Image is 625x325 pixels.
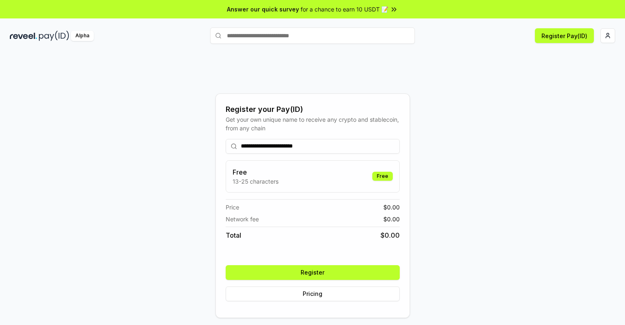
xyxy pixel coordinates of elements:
[535,28,594,43] button: Register Pay(ID)
[233,167,279,177] h3: Free
[301,5,388,14] span: for a chance to earn 10 USDT 📝
[226,104,400,115] div: Register your Pay(ID)
[380,230,400,240] span: $ 0.00
[372,172,393,181] div: Free
[233,177,279,186] p: 13-25 characters
[226,215,259,223] span: Network fee
[226,286,400,301] button: Pricing
[10,31,37,41] img: reveel_dark
[226,230,241,240] span: Total
[383,203,400,211] span: $ 0.00
[71,31,94,41] div: Alpha
[39,31,69,41] img: pay_id
[383,215,400,223] span: $ 0.00
[226,115,400,132] div: Get your own unique name to receive any crypto and stablecoin, from any chain
[227,5,299,14] span: Answer our quick survey
[226,203,239,211] span: Price
[226,265,400,280] button: Register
